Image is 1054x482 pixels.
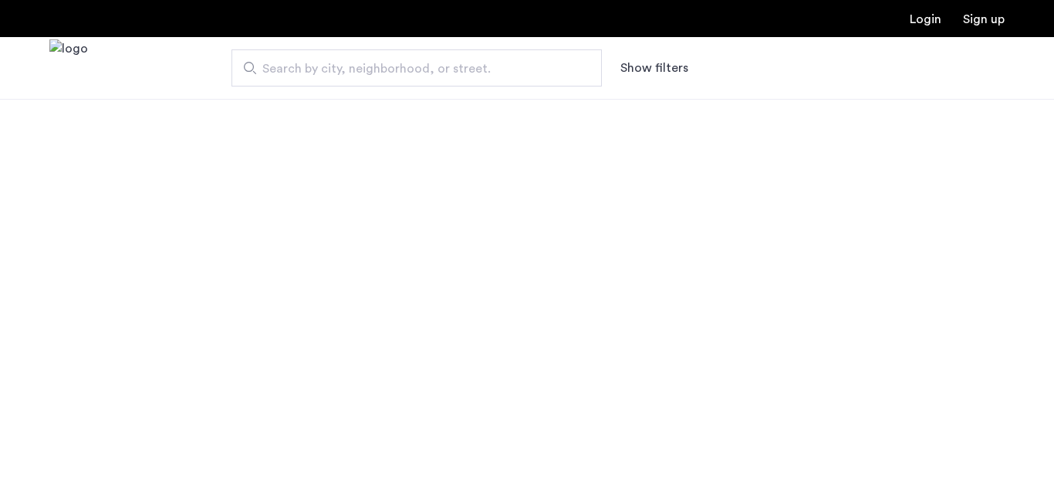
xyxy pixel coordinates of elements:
span: Search by city, neighborhood, or street. [262,59,559,78]
input: Apartment Search [231,49,602,87]
a: Login [910,13,941,25]
a: Cazamio Logo [49,39,88,97]
a: Registration [963,13,1005,25]
button: Show or hide filters [620,59,688,77]
img: logo [49,39,88,97]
